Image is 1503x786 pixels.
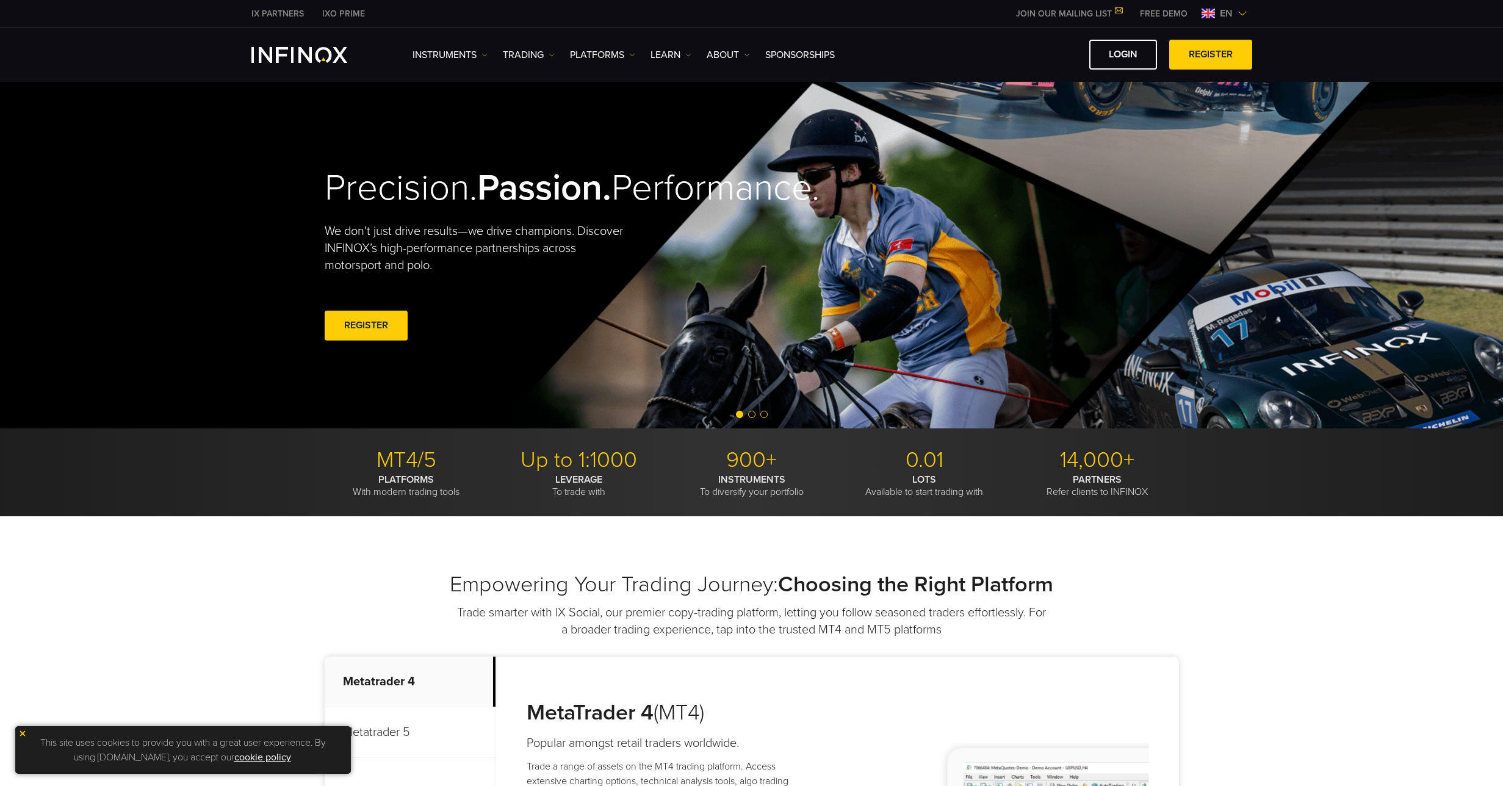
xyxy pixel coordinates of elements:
[325,447,488,474] p: MT4/5
[325,571,1179,598] h2: Empowering Your Trading Journey:
[670,474,834,498] p: To diversify your portfolio
[325,223,632,274] p: We don't just drive results—we drive champions. Discover INFINOX’s high-performance partnerships ...
[477,166,611,210] strong: Passion.
[527,699,818,726] h3: (MT4)
[760,411,768,418] span: Go to slide 3
[1131,7,1197,20] a: INFINOX MENU
[651,48,691,62] a: Learn
[843,447,1006,474] p: 0.01
[413,48,488,62] a: Instruments
[1007,9,1131,19] a: JOIN OUR MAILING LIST
[325,166,709,211] h2: Precision. Performance.
[242,7,313,20] a: INFINOX
[1015,474,1179,498] p: Refer clients to INFINOX
[748,411,755,418] span: Go to slide 2
[736,411,743,418] span: Go to slide 1
[325,657,496,707] p: Metatrader 4
[325,311,408,341] a: REGISTER
[555,474,602,486] strong: LEVERAGE
[234,751,291,763] a: cookie policy
[503,48,555,62] a: TRADING
[251,47,376,63] a: INFINOX Logo
[313,7,374,20] a: INFINOX
[456,604,1048,638] p: Trade smarter with IX Social, our premier copy-trading platform, letting you follow seasoned trad...
[1169,40,1252,70] a: REGISTER
[497,447,661,474] p: Up to 1:1000
[497,474,661,498] p: To trade with
[765,48,835,62] a: SPONSORSHIPS
[18,729,27,738] img: yellow close icon
[1215,6,1238,21] span: en
[1073,474,1122,486] strong: PARTNERS
[570,48,635,62] a: PLATFORMS
[912,474,936,486] strong: LOTS
[718,474,785,486] strong: INSTRUMENTS
[707,48,750,62] a: ABOUT
[325,474,488,498] p: With modern trading tools
[778,571,1053,597] strong: Choosing the Right Platform
[1015,447,1179,474] p: 14,000+
[378,474,434,486] strong: PLATFORMS
[21,732,345,768] p: This site uses cookies to provide you with a great user experience. By using [DOMAIN_NAME], you a...
[1089,40,1157,70] a: LOGIN
[325,707,496,758] p: Metatrader 5
[843,474,1006,498] p: Available to start trading with
[527,735,818,752] h4: Popular amongst retail traders worldwide.
[527,699,654,726] strong: MetaTrader 4
[670,447,834,474] p: 900+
